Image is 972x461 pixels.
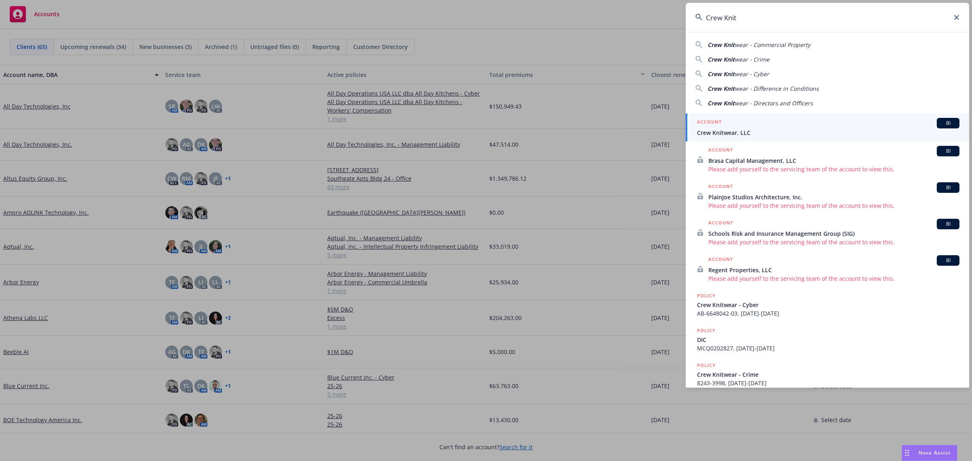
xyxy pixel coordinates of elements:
[708,238,959,246] span: Please add yourself to the servicing team of the account to view this.
[708,193,959,201] span: PlainJoe Studios Architecture, Inc.
[697,292,716,300] h5: POLICY
[940,120,956,127] span: BI
[902,445,912,461] div: Drag to move
[686,357,969,392] a: POLICYCrew Knitwear - Crime8243-3998, [DATE]-[DATE]
[735,41,810,49] span: wear - Commercial Property
[697,344,959,352] span: MCQ0202827, [DATE]-[DATE]
[735,70,769,78] span: wear - Cyber
[735,85,819,92] span: wear - Difference in Conditions
[697,128,959,137] span: Crew Knitwear, LLC
[708,41,735,49] span: Crew Knit
[940,147,956,155] span: BI
[708,182,733,192] h5: ACCOUNT
[902,445,957,461] button: Nova Assist
[735,55,769,63] span: wear - Crime
[686,214,969,251] a: ACCOUNTBISchools Risk and Insurance Management Group (SIG)Please add yourself to the servicing te...
[686,113,969,141] a: ACCOUNTBICrew Knitwear, LLC
[708,165,959,173] span: Please add yourself to the servicing team of the account to view this.
[708,266,959,274] span: Regent Properties, LLC
[708,219,733,228] h5: ACCOUNT
[708,255,733,265] h5: ACCOUNT
[686,141,969,178] a: ACCOUNTBIBrasa Capital Management, LLCPlease add yourself to the servicing team of the account to...
[708,55,735,63] span: Crew Knit
[686,251,969,287] a: ACCOUNTBIRegent Properties, LLCPlease add yourself to the servicing team of the account to view t...
[708,99,735,107] span: Crew Knit
[708,70,735,78] span: Crew Knit
[919,449,951,456] span: Nova Assist
[686,322,969,357] a: POLICYDICMCQ0202827, [DATE]-[DATE]
[686,178,969,214] a: ACCOUNTBIPlainJoe Studios Architecture, Inc.Please add yourself to the servicing team of the acco...
[697,370,959,379] span: Crew Knitwear - Crime
[697,379,959,387] span: 8243-3998, [DATE]-[DATE]
[686,287,969,322] a: POLICYCrew Knitwear - CyberAB-6648042-03, [DATE]-[DATE]
[697,335,959,344] span: DIC
[697,301,959,309] span: Crew Knitwear - Cyber
[708,85,735,92] span: Crew Knit
[940,220,956,228] span: BI
[708,201,959,210] span: Please add yourself to the servicing team of the account to view this.
[940,184,956,191] span: BI
[708,274,959,283] span: Please add yourself to the servicing team of the account to view this.
[697,118,722,128] h5: ACCOUNT
[686,3,969,32] input: Search...
[697,361,716,369] h5: POLICY
[697,327,716,335] h5: POLICY
[697,309,959,318] span: AB-6648042-03, [DATE]-[DATE]
[735,99,813,107] span: wear - Directors and Officers
[940,257,956,264] span: BI
[708,156,959,165] span: Brasa Capital Management, LLC
[708,146,733,156] h5: ACCOUNT
[708,229,959,238] span: Schools Risk and Insurance Management Group (SIG)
